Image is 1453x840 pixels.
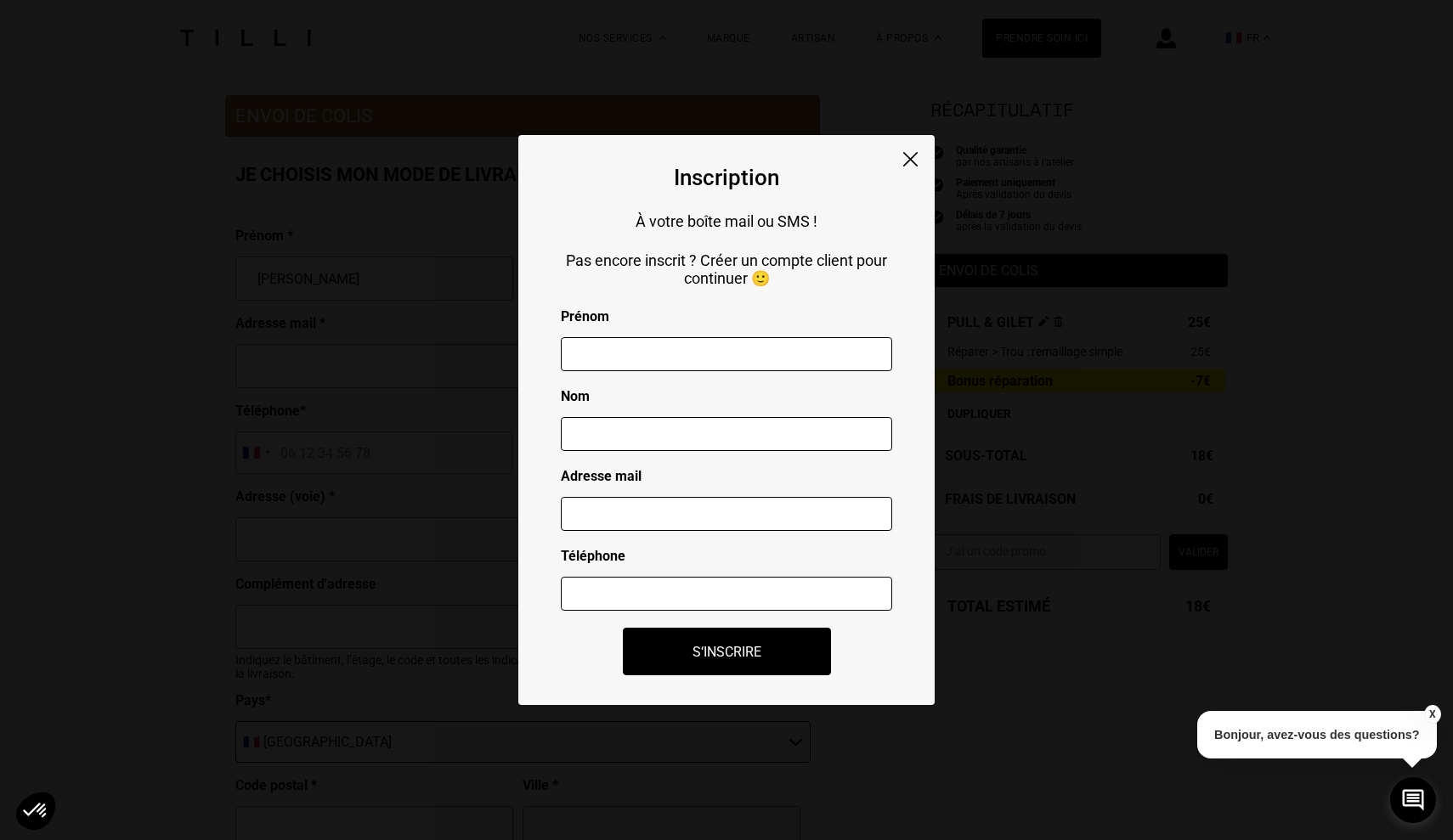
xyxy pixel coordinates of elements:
p: Pas encore inscrit ? Créer un compte client pour continuer 🙂 [561,251,892,287]
img: close [903,152,918,166]
p: Nom [561,388,892,404]
p: Téléphone [561,548,892,564]
p: Adresse mail [561,468,892,484]
p: Prénom [561,308,892,324]
div: Inscription [674,165,779,190]
p: Bonjour, avez-vous des questions? [1197,711,1437,758]
p: À votre boîte mail ou SMS ! [561,212,892,230]
button: S‘inscrire [623,628,831,675]
button: X [1423,705,1440,724]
